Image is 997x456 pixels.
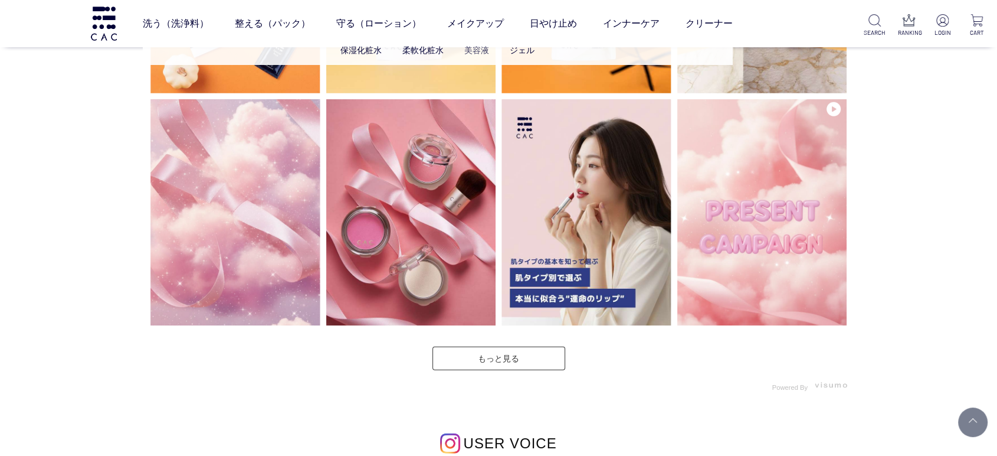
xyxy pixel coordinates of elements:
a: LOGIN [932,14,953,37]
img: visumo [815,382,847,389]
p: LOGIN [932,28,953,37]
a: インナーケア [603,7,660,40]
a: 保湿化粧水 [340,45,382,55]
p: RANKING [898,28,920,37]
a: 洗う（洗浄料） [143,7,209,40]
a: 守る（ローション） [336,7,421,40]
span: Powered By [772,384,808,391]
img: logo [89,6,119,40]
img: Photo by cac_cosme.official [326,99,496,325]
div: キーワード流入 [137,71,190,79]
p: SEARCH [864,28,886,37]
p: CART [966,28,988,37]
img: Photo by cac_cosme.official [677,99,847,325]
img: tab_domain_overview_orange.svg [40,70,50,79]
a: ジェル [510,45,534,55]
a: メイクアップ [447,7,504,40]
img: インスタグラムのロゴ [440,434,460,454]
a: 柔軟化粧水 [402,45,444,55]
a: 美容液 [464,45,489,55]
a: 日やけ止め [530,7,577,40]
div: ドメイン: [DOMAIN_NAME] [31,31,136,41]
span: USER VOICE [463,435,556,451]
img: Photo by cac_cosme.official [501,99,671,325]
img: tab_keywords_by_traffic_grey.svg [124,70,133,79]
a: クリーナー [686,7,733,40]
div: v 4.0.25 [33,19,58,28]
a: SEARCH [864,14,886,37]
div: ドメイン概要 [53,71,99,79]
a: もっと見る [432,347,565,370]
img: website_grey.svg [19,31,28,41]
a: CART [966,14,988,37]
img: logo_orange.svg [19,19,28,28]
a: 整える（パック） [235,7,310,40]
a: RANKING [898,14,920,37]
